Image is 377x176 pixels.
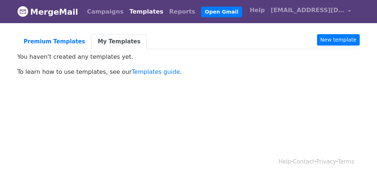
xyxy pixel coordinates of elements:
a: Templates [126,4,166,19]
a: Contact [293,158,314,165]
p: To learn how to use templates, see our . [17,68,360,76]
a: Campaigns [84,4,126,19]
p: You haven't created any templates yet. [17,53,360,61]
a: Terms [338,158,354,165]
a: Open Gmail [201,7,242,17]
a: Help [279,158,291,165]
a: [EMAIL_ADDRESS][DOMAIN_NAME] [268,3,354,20]
a: MergeMail [17,4,78,19]
a: Help [247,3,268,18]
a: Templates guide [132,68,180,75]
a: Premium Templates [17,34,91,49]
a: Privacy [316,158,336,165]
span: [EMAIL_ADDRESS][DOMAIN_NAME] [271,6,344,15]
a: My Templates [91,34,147,49]
a: Reports [166,4,198,19]
img: MergeMail logo [17,6,28,17]
a: New template [317,34,360,46]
